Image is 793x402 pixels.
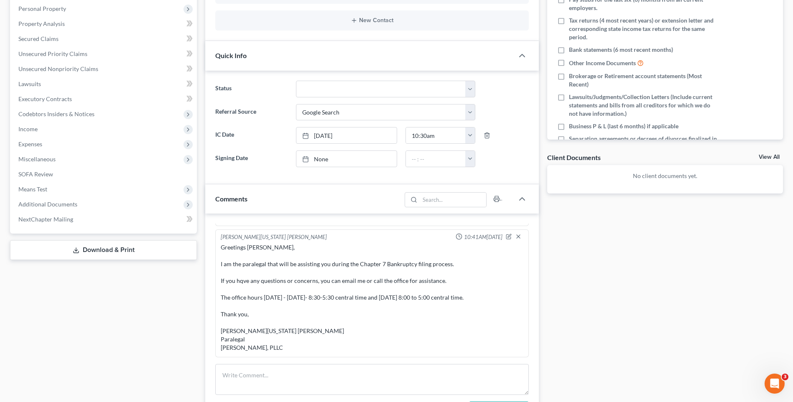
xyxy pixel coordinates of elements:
[12,46,197,61] a: Unsecured Priority Claims
[12,76,197,92] a: Lawsuits
[221,233,327,242] div: [PERSON_NAME][US_STATE] [PERSON_NAME]
[18,201,77,208] span: Additional Documents
[18,5,66,12] span: Personal Property
[569,72,717,89] span: Brokerage or Retirement account statements (Most Recent)
[18,35,59,42] span: Secured Claims
[211,150,291,167] label: Signing Date
[211,127,291,144] label: IC Date
[759,154,780,160] a: View All
[569,46,673,54] span: Bank statements (6 most recent months)
[12,167,197,182] a: SOFA Review
[12,212,197,227] a: NextChapter Mailing
[18,50,87,57] span: Unsecured Priority Claims
[569,16,717,41] span: Tax returns (4 most recent years) or extension letter and corresponding state income tax returns ...
[18,80,41,87] span: Lawsuits
[222,17,522,24] button: New Contact
[18,65,98,72] span: Unsecured Nonpriority Claims
[420,193,486,207] input: Search...
[10,240,197,260] a: Download & Print
[765,374,785,394] iframe: Intercom live chat
[296,151,397,167] a: None
[12,31,197,46] a: Secured Claims
[18,110,94,117] span: Codebtors Insiders & Notices
[215,195,247,203] span: Comments
[215,51,247,59] span: Quick Info
[18,125,38,132] span: Income
[12,92,197,107] a: Executory Contracts
[569,122,678,130] span: Business P & L (last 6 months) if applicable
[569,93,717,118] span: Lawsuits/Judgments/Collection Letters (Include current statements and bills from all creditors fo...
[18,170,53,178] span: SOFA Review
[296,127,397,143] a: [DATE]
[406,127,466,143] input: -- : --
[569,135,717,151] span: Separation agreements or decrees of divorces finalized in the past 2 years
[406,151,466,167] input: -- : --
[18,20,65,27] span: Property Analysis
[18,95,72,102] span: Executory Contracts
[464,233,502,241] span: 10:41AM[DATE]
[569,59,636,67] span: Other Income Documents
[211,104,291,121] label: Referral Source
[221,243,523,352] div: Greetings [PERSON_NAME], I am the paralegal that will be assisting you during the Chapter 7 Bankr...
[18,216,73,223] span: NextChapter Mailing
[782,374,788,380] span: 3
[18,186,47,193] span: Means Test
[12,61,197,76] a: Unsecured Nonpriority Claims
[18,140,42,148] span: Expenses
[554,172,776,180] p: No client documents yet.
[547,153,601,162] div: Client Documents
[12,16,197,31] a: Property Analysis
[18,155,56,163] span: Miscellaneous
[211,81,291,97] label: Status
